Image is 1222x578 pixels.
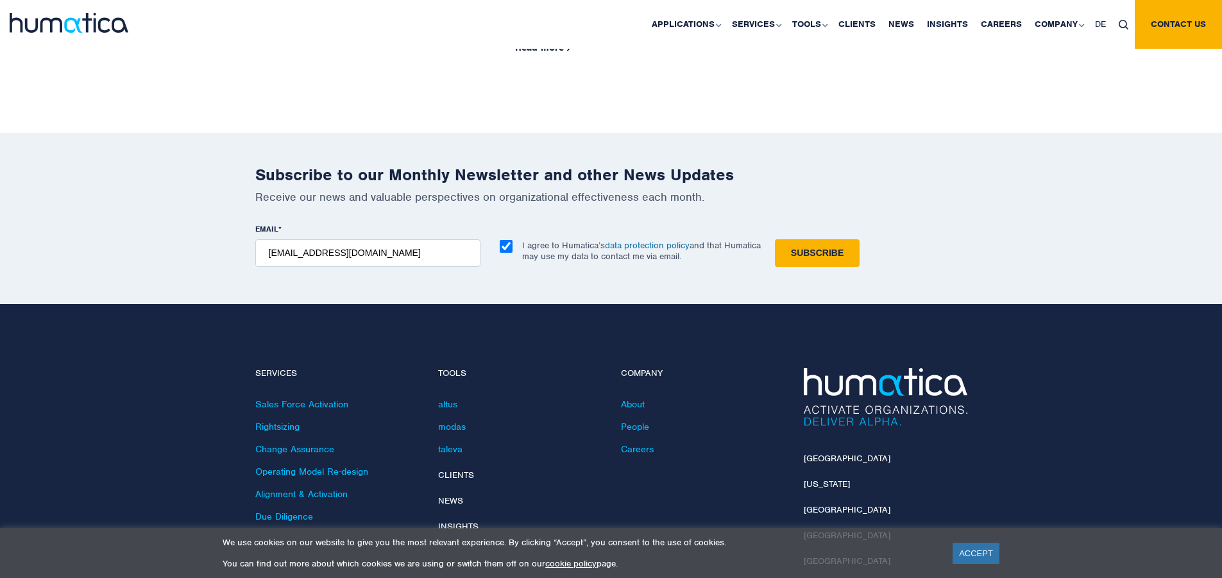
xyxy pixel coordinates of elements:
p: You can find out more about which cookies we are using or switch them off on our page. [223,558,937,569]
h4: Tools [438,368,602,379]
a: Sales Force Activation [255,398,348,410]
a: About [621,398,645,410]
h4: Company [621,368,785,379]
a: data protection policy [605,240,690,251]
a: altus [438,398,457,410]
a: Insights [438,521,479,532]
a: [GEOGRAPHIC_DATA] [804,504,890,515]
a: Operating Model Re-design [255,466,368,477]
input: I agree to Humatica’sdata protection policyand that Humatica may use my data to contact me via em... [500,240,513,253]
h2: Subscribe to our Monthly Newsletter and other News Updates [255,165,967,185]
a: [US_STATE] [804,479,850,489]
input: name@company.com [255,239,480,267]
input: Subscribe [775,239,860,267]
a: Change Assurance [255,443,334,455]
p: I agree to Humatica’s and that Humatica may use my data to contact me via email. [522,240,761,262]
img: Humatica [804,368,967,426]
a: cookie policy [545,558,597,569]
a: Clients [438,470,474,480]
a: taleva [438,443,462,455]
a: modas [438,421,466,432]
img: logo [10,13,128,33]
h4: Services [255,368,419,379]
a: News [438,495,463,506]
span: EMAIL [255,224,278,234]
p: We use cookies on our website to give you the most relevant experience. By clicking “Accept”, you... [223,537,937,548]
a: [GEOGRAPHIC_DATA] [804,453,890,464]
a: ACCEPT [953,543,999,564]
a: Careers [621,443,654,455]
a: Rightsizing [255,421,300,432]
a: Alignment & Activation [255,488,348,500]
img: search_icon [1119,20,1128,30]
a: People [621,421,649,432]
p: Receive our news and valuable perspectives on organizational effectiveness each month. [255,190,967,204]
a: Due Diligence [255,511,313,522]
span: DE [1095,19,1106,30]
